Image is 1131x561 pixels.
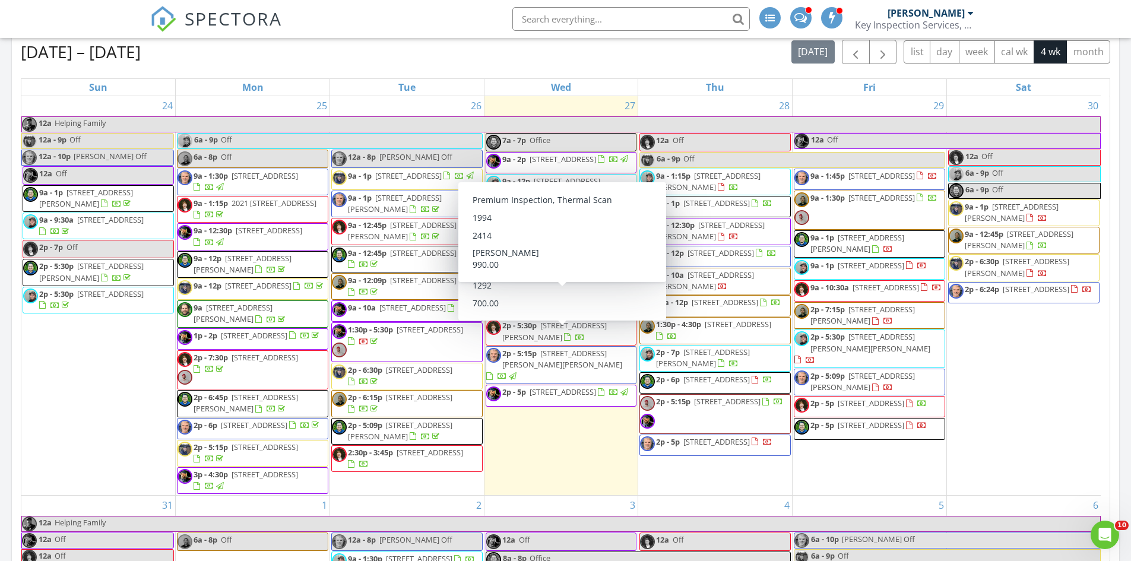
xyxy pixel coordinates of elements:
[794,192,809,207] img: img_7835_1.png
[39,214,74,225] span: 9a - 9:30a
[948,282,1100,303] a: 2p - 6:24p [STREET_ADDRESS]
[640,198,655,213] img: jose.jpg
[810,282,849,293] span: 9a - 10:30a
[965,284,1092,294] a: 2p - 6:24p [STREET_ADDRESS]
[348,192,442,214] a: 9a - 1p [STREET_ADDRESS][PERSON_NAME]
[486,298,501,313] img: 20250714_154728_2.jpg
[794,282,809,297] img: maribeth_headshot.jpg
[486,152,637,173] a: 9a - 2p [STREET_ADDRESS]
[639,268,791,294] a: 9a - 10a [STREET_ADDRESS][PERSON_NAME]
[794,331,930,365] a: 2p - 5:30p [STREET_ADDRESS][PERSON_NAME][PERSON_NAME]
[794,230,945,257] a: 9a - 1p [STREET_ADDRESS][PERSON_NAME]
[656,170,690,181] span: 9a - 1:15p
[530,154,596,164] span: [STREET_ADDRESS]
[949,183,964,198] img: jose.jpg
[853,282,919,293] span: [STREET_ADDRESS]
[194,198,316,220] a: 9a - 1:15p 2021 [STREET_ADDRESS]
[656,297,688,308] span: 11a - 12p
[549,79,574,96] a: Wednesday
[794,258,945,280] a: 9a - 1p [STREET_ADDRESS]
[66,242,78,252] span: Off
[177,223,328,250] a: 9a - 12:30p [STREET_ADDRESS]
[810,260,834,271] span: 9a - 1p
[794,191,945,230] a: 9a - 1:30p [STREET_ADDRESS]
[177,278,328,300] a: 9a - 12p [STREET_ADDRESS]
[777,96,792,115] a: Go to August 28, 2025
[502,253,607,275] span: [STREET_ADDRESS][PERSON_NAME]
[486,278,637,318] a: 2p - 6:30p [STREET_ADDRESS]
[23,259,174,286] a: 2p - 5:30p [STREET_ADDRESS][PERSON_NAME]
[178,302,192,317] img: brandonbrockwayring_1.png
[38,117,52,132] span: 12a
[842,40,870,64] button: Previous
[965,183,990,198] span: 6a - 9p
[23,187,38,202] img: jose.jpg
[794,302,945,329] a: 2p - 7:15p [STREET_ADDRESS][PERSON_NAME]
[640,220,655,234] img: photo_20210917_152200.jpg
[502,203,623,214] a: 9a - 12p [STREET_ADDRESS]
[390,275,457,286] span: [STREET_ADDRESS]
[23,214,38,229] img: image.jpg
[486,280,501,295] img: img_7835_1.png
[332,302,347,317] img: photo_20210917_152200.jpg
[502,154,526,164] span: 9a - 2p
[21,96,176,496] td: Go to August 24, 2025
[348,151,376,162] span: 12a - 8p
[656,270,754,291] span: [STREET_ADDRESS][PERSON_NAME]
[638,96,793,496] td: Go to August 28, 2025
[77,289,144,299] span: [STREET_ADDRESS]
[348,170,372,181] span: 9a - 1p
[23,261,38,275] img: jose.jpg
[22,134,37,148] img: a1db0a8f625f48f393bd57470bd4aab5.jpeg
[178,280,192,295] img: a1db0a8f625f48f393bd57470bd4aab5.jpeg
[656,248,777,258] a: 9a - 12p [STREET_ADDRESS]
[331,246,483,272] a: 9a - 12:45p [STREET_ADDRESS]
[486,174,637,201] a: 9a - 12p [STREET_ADDRESS][PERSON_NAME]
[810,260,927,271] a: 9a - 1p [STREET_ADDRESS]
[810,331,845,342] span: 2p - 5:30p
[810,304,915,326] span: [STREET_ADDRESS][PERSON_NAME]
[348,192,442,214] span: [STREET_ADDRESS][PERSON_NAME]
[502,203,530,214] span: 9a - 12p
[959,40,995,64] button: week
[22,117,37,132] img: img_5633.jpeg
[39,261,74,271] span: 2p - 5:30p
[810,192,937,203] a: 9a - 1:30p [STREET_ADDRESS]
[904,40,930,64] button: list
[486,346,637,385] a: 2p - 5:15p [STREET_ADDRESS][PERSON_NAME][PERSON_NAME]
[331,218,483,245] a: 9a - 12:45p [STREET_ADDRESS][PERSON_NAME]
[194,134,218,148] span: 6a - 9p
[810,304,845,315] span: 2p - 7:15p
[965,256,1069,278] span: [STREET_ADDRESS][PERSON_NAME]
[178,170,192,185] img: img_20250218_1029143333333333333.jpg
[640,319,655,334] img: img_7835_1.png
[177,196,328,223] a: 9a - 1:15p 2021 [STREET_ADDRESS]
[502,253,537,264] span: 1p - 4:45p
[194,225,232,236] span: 9a - 12:30p
[502,176,600,198] span: [STREET_ADDRESS][PERSON_NAME]
[194,253,292,275] span: [STREET_ADDRESS][PERSON_NAME]
[39,214,144,236] a: 9a - 9:30a [STREET_ADDRESS]
[331,169,483,190] a: 9a - 1p [STREET_ADDRESS]
[23,213,174,239] a: 9a - 9:30a [STREET_ADDRESS]
[656,135,669,145] span: 12a
[949,150,964,165] img: maribeth_headshot.jpg
[348,275,386,286] span: 9a - 12:09p
[793,96,947,496] td: Go to August 29, 2025
[331,322,483,362] a: 1:30p - 5:30p [STREET_ADDRESS]
[692,297,758,308] span: [STREET_ADDRESS]
[331,191,483,217] a: 9a - 1p [STREET_ADDRESS][PERSON_NAME]
[332,220,347,234] img: maribeth_headshot.jpg
[348,192,372,203] span: 9a - 1p
[194,170,298,192] a: 9a - 1:30p [STREET_ADDRESS]
[640,135,655,150] img: maribeth_headshot.jpg
[39,242,63,252] span: 2p - 7p
[981,151,993,161] span: Off
[794,169,945,190] a: 9a - 1:45p [STREET_ADDRESS]
[639,317,791,344] a: 1:30p - 4:30p [STREET_ADDRESS]
[810,232,904,254] span: [STREET_ADDRESS][PERSON_NAME]
[794,331,809,346] img: image.jpg
[948,227,1100,253] a: 9a - 12:45p [STREET_ADDRESS][PERSON_NAME]
[221,151,232,162] span: Off
[194,302,273,324] span: [STREET_ADDRESS][PERSON_NAME]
